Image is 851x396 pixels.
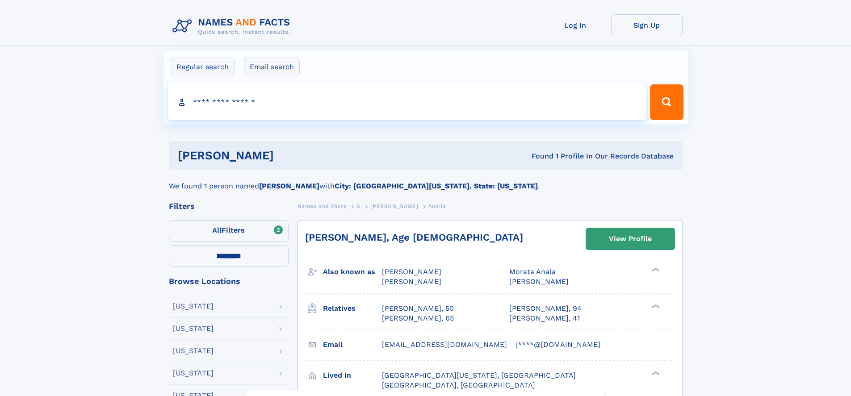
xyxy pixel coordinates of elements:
[169,277,289,285] div: Browse Locations
[382,267,441,276] span: [PERSON_NAME]
[382,313,454,323] a: [PERSON_NAME], 65
[382,371,576,379] span: [GEOGRAPHIC_DATA][US_STATE], [GEOGRAPHIC_DATA]
[650,370,660,376] div: ❯
[169,220,289,242] label: Filters
[356,203,361,209] span: S
[323,368,382,383] h3: Lived in
[609,229,652,249] div: View Profile
[382,340,507,349] span: [EMAIL_ADDRESS][DOMAIN_NAME]
[298,200,347,212] a: Names and Facts
[428,203,446,209] span: Analia
[540,14,611,36] a: Log In
[323,301,382,316] h3: Relatives
[171,58,235,76] label: Regular search
[173,370,214,377] div: [US_STATE]
[586,228,675,250] a: View Profile
[259,182,319,190] b: [PERSON_NAME]
[356,200,361,212] a: S
[370,203,418,209] span: [PERSON_NAME]
[509,313,580,323] a: [PERSON_NAME], 41
[169,202,289,210] div: Filters
[650,84,683,120] button: Search Button
[212,226,222,234] span: All
[323,264,382,279] h3: Also known as
[370,200,418,212] a: [PERSON_NAME]
[169,14,298,38] img: Logo Names and Facts
[382,277,441,286] span: [PERSON_NAME]
[650,303,660,309] div: ❯
[173,347,214,354] div: [US_STATE]
[173,325,214,332] div: [US_STATE]
[509,304,582,313] a: [PERSON_NAME], 94
[173,303,214,310] div: [US_STATE]
[169,170,683,192] div: We found 1 person named with .
[323,337,382,352] h3: Email
[509,277,569,286] span: [PERSON_NAME]
[178,150,403,161] h1: [PERSON_NAME]
[244,58,300,76] label: Email search
[335,182,538,190] b: City: [GEOGRAPHIC_DATA][US_STATE], State: [US_STATE]
[650,267,660,273] div: ❯
[305,232,523,243] a: [PERSON_NAME], Age [DEMOGRAPHIC_DATA]
[611,14,683,36] a: Sign Up
[402,151,674,161] div: Found 1 Profile In Our Records Database
[168,84,646,120] input: search input
[382,381,535,389] span: [GEOGRAPHIC_DATA], [GEOGRAPHIC_DATA]
[382,304,454,313] a: [PERSON_NAME], 50
[509,267,556,276] span: Morata Anala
